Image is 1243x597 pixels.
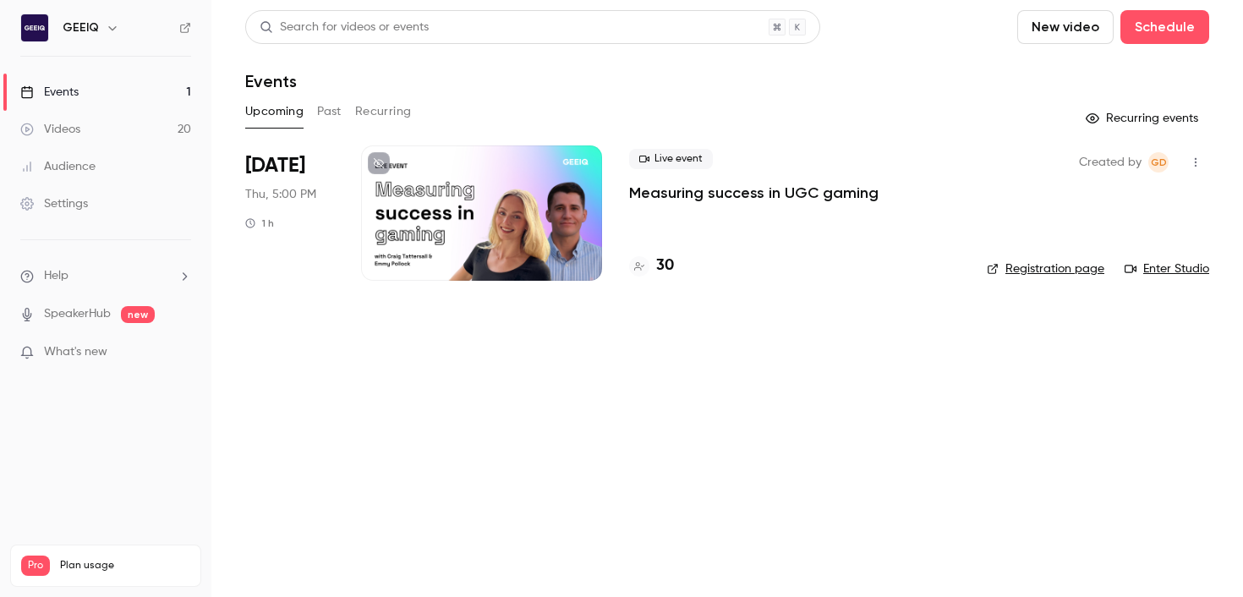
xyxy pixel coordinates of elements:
span: new [121,306,155,323]
img: GEEIQ [21,14,48,41]
button: Recurring events [1078,105,1209,132]
span: Thu, 5:00 PM [245,186,316,203]
button: Recurring [355,98,412,125]
span: Giovanna Demopoulos [1148,152,1169,173]
a: SpeakerHub [44,305,111,323]
div: Audience [20,158,96,175]
a: Enter Studio [1125,260,1209,277]
h4: 30 [656,255,674,277]
div: 1 h [245,216,274,230]
iframe: Noticeable Trigger [171,345,191,360]
span: Help [44,267,68,285]
span: [DATE] [245,152,305,179]
span: What's new [44,343,107,361]
a: Measuring success in UGC gaming [629,183,879,203]
li: help-dropdown-opener [20,267,191,285]
a: Registration page [987,260,1104,277]
span: Plan usage [60,559,190,572]
h1: Events [245,71,297,91]
button: Past [317,98,342,125]
button: Upcoming [245,98,304,125]
div: Events [20,84,79,101]
div: Settings [20,195,88,212]
span: GD [1151,152,1167,173]
span: Pro [21,556,50,576]
h6: GEEIQ [63,19,99,36]
div: Videos [20,121,80,138]
button: New video [1017,10,1114,44]
span: Created by [1079,152,1142,173]
span: Live event [629,149,713,169]
div: Oct 9 Thu, 5:00 PM (Europe/London) [245,145,334,281]
button: Schedule [1120,10,1209,44]
a: 30 [629,255,674,277]
div: Search for videos or events [260,19,429,36]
